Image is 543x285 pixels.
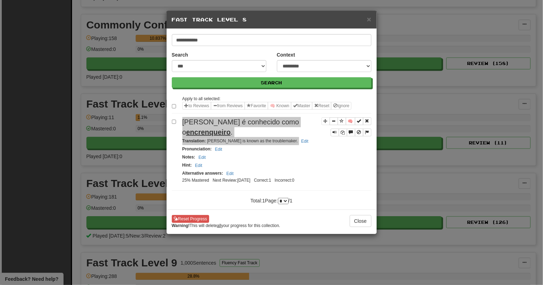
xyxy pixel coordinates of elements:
u: all [217,223,221,228]
div: Sentence controls [322,117,371,136]
label: Search [172,51,188,58]
button: Edit [193,162,205,169]
span: × [367,15,371,23]
button: Edit [299,137,311,145]
strong: Hint : [182,163,192,168]
li: Next Review: [DATE] [211,177,252,183]
div: Sentence options [182,102,352,110]
strong: Pronunciation : [182,147,212,151]
div: Sentence controls [331,129,371,136]
button: 🧠 Known [268,102,291,110]
button: from Reviews [211,102,245,110]
button: Favorite [245,102,268,110]
strong: Translation : [182,138,206,143]
button: Ignore [331,102,351,110]
button: Close [350,215,371,227]
button: Edit [196,154,208,161]
u: encrenqueiro [186,128,231,136]
button: to Reviews [182,102,212,110]
button: Master [291,102,312,110]
div: Total: 1 Page: / 1 [237,194,306,204]
button: Reset [312,102,331,110]
strong: Alternative answers : [182,171,223,176]
strong: Warning! [172,223,190,228]
strong: Notes : [182,155,195,160]
span: [PERSON_NAME] é conhecido como o . [182,118,299,136]
small: This will delete your progress for this collection. [172,223,280,229]
li: Correct: 1 [252,177,273,183]
button: Close [367,15,371,23]
button: Reset Progress [172,215,209,223]
label: Context [277,51,295,58]
small: Apply to all selected: [182,96,221,101]
button: 🧠 [346,117,355,125]
small: [PERSON_NAME] is known as the troublemaker. [182,138,311,143]
button: Edit [213,145,225,153]
button: Search [172,77,371,88]
button: Edit [224,170,236,177]
li: Incorrect: 0 [273,177,296,183]
li: 25% Mastered [181,177,211,183]
h5: Fast Track Level 8 [172,16,371,23]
